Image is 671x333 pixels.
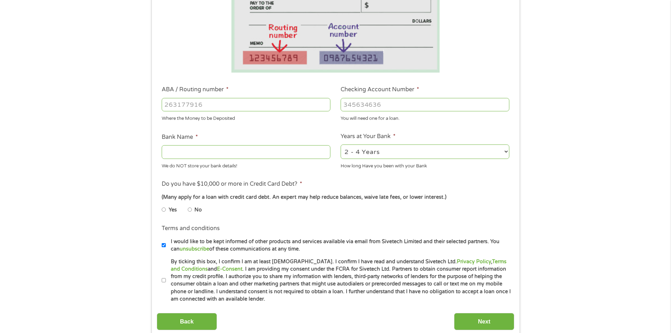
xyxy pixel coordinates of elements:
label: Do you have $10,000 or more in Credit Card Debt? [162,180,302,188]
label: I would like to be kept informed of other products and services available via email from Sivetech... [166,238,511,253]
input: 345634636 [341,98,509,111]
label: Checking Account Number [341,86,419,93]
label: Bank Name [162,134,198,141]
a: E-Consent [217,266,242,272]
div: Where the Money to be Deposited [162,113,330,122]
input: 263177916 [162,98,330,111]
label: Years at Your Bank [341,133,396,140]
div: (Many apply for a loan with credit card debt. An expert may help reduce balances, waive late fees... [162,193,509,201]
input: Next [454,313,514,330]
label: Yes [169,206,177,214]
input: Back [157,313,217,330]
label: Terms and conditions [162,225,220,232]
label: ABA / Routing number [162,86,229,93]
div: You will need one for a loan. [341,113,509,122]
a: Terms and Conditions [171,259,507,272]
a: Privacy Policy [457,259,491,265]
div: How long Have you been with your Bank [341,160,509,169]
div: We do NOT store your bank details! [162,160,330,169]
label: No [194,206,202,214]
label: By ticking this box, I confirm I am at least [DEMOGRAPHIC_DATA]. I confirm I have read and unders... [166,258,511,303]
a: unsubscribe [180,246,209,252]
